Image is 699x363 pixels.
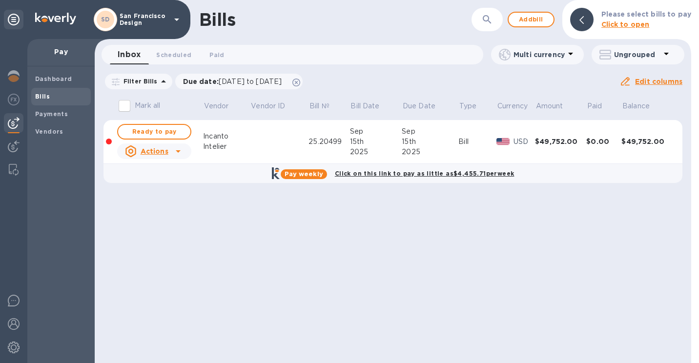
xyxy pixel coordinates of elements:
u: Actions [141,147,168,155]
span: Bill № [309,101,342,111]
div: $49,752.00 [621,137,673,146]
span: Paid [587,101,615,111]
b: SD [101,16,110,23]
b: Pay weekly [285,170,323,178]
span: Vendor [204,101,242,111]
p: Type [459,101,477,111]
p: Amount [536,101,563,111]
p: Pay [35,47,87,57]
div: Incanto [203,131,250,141]
h1: Bills [199,9,235,30]
div: Intelier [203,141,250,152]
p: Vendor ID [251,101,285,111]
span: Amount [536,101,576,111]
u: Edit columns [635,78,682,85]
span: Bill Date [350,101,392,111]
p: Bill № [309,101,329,111]
p: Filter Bills [120,77,158,85]
div: Unpin categories [4,10,23,29]
button: Addbill [508,12,555,27]
span: Vendor ID [251,101,298,111]
b: Payments [35,110,68,118]
p: Paid [587,101,602,111]
div: 2025 [402,147,458,157]
div: 15th [350,137,402,147]
b: Please select bills to pay [601,10,691,18]
img: Foreign exchange [8,94,20,105]
img: Logo [35,13,76,24]
div: 25.20499 [308,137,349,147]
p: Ungrouped [614,50,660,60]
span: Ready to pay [126,126,183,138]
p: Due date : [183,77,287,86]
div: 2025 [350,147,402,157]
b: Click on this link to pay as little as $4,455.71 per week [335,170,514,177]
div: Bill [458,137,496,147]
p: Due Date [403,101,435,111]
div: 15th [402,137,458,147]
span: Due Date [403,101,448,111]
span: [DATE] to [DATE] [219,78,282,85]
div: Due date:[DATE] to [DATE] [175,74,303,89]
p: Balance [622,101,650,111]
p: Multi currency [514,50,565,60]
p: Vendor [204,101,229,111]
span: Paid [209,50,224,60]
b: Bills [35,93,50,100]
p: San Francisco Design [120,13,168,26]
span: Scheduled [156,50,191,60]
div: Sep [402,126,458,137]
b: Click to open [601,20,650,28]
img: USD [496,138,510,145]
p: USD [514,137,535,147]
p: Currency [497,101,528,111]
div: Sep [350,126,402,137]
button: Ready to pay [117,124,191,140]
b: Vendors [35,128,63,135]
span: Type [459,101,490,111]
p: Bill Date [350,101,379,111]
p: Mark all [135,101,160,111]
div: $0.00 [586,137,621,146]
b: Dashboard [35,75,72,82]
span: Inbox [118,48,141,61]
span: Add bill [516,14,546,25]
span: Balance [622,101,662,111]
div: $49,752.00 [535,137,586,146]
